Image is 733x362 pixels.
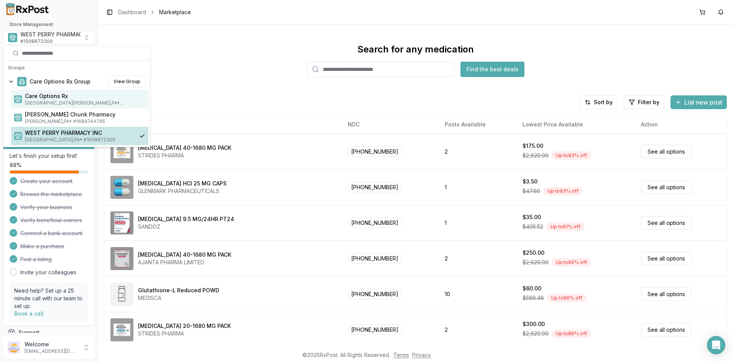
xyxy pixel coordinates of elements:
[20,203,72,211] span: Verify your business
[8,341,20,354] img: User avatar
[20,269,76,276] a: Invite your colleagues
[138,215,234,223] div: [MEDICAL_DATA] 9.5 MG/24HR PT24
[523,213,541,221] div: $35.00
[638,98,659,106] span: Filter by
[118,8,191,16] nav: breadcrumb
[641,323,692,336] a: See all options
[20,177,72,185] span: Create your account
[20,38,53,44] span: # 1508872300
[138,152,231,159] div: STRIDES PHARMA
[439,241,516,276] td: 2
[523,285,541,292] div: $60.00
[523,259,549,266] span: $2,620.90
[552,329,591,338] div: Up to 89 % off
[20,229,82,237] span: Connect a bank account
[104,115,342,134] th: Drug Name
[439,276,516,312] td: 10
[110,283,133,306] img: Glutathione-L Reduced POWD
[393,352,409,358] a: Terms
[624,95,664,109] button: Filter by
[523,152,549,159] span: $2,620.90
[523,178,537,185] div: $3.50
[348,146,402,157] span: [PHONE_NUMBER]
[348,324,402,335] span: [PHONE_NUMBER]
[523,320,545,328] div: $300.00
[138,223,234,231] div: SANDOZ
[641,180,692,194] a: See all options
[20,242,64,250] span: Make a purchase
[547,294,587,302] div: Up to 90 % off
[580,95,618,109] button: Sort by
[138,144,231,152] div: [MEDICAL_DATA] 40-1680 MG PACK
[348,182,402,192] span: [PHONE_NUMBER]
[523,330,549,337] span: $2,620.90
[357,43,474,56] div: Search for any medication
[14,310,44,317] a: Book a call
[30,78,90,85] span: Care Options Rx Group
[138,251,231,259] div: [MEDICAL_DATA] 40-1680 MG PACK
[118,8,146,16] a: Dashboard
[110,247,133,270] img: Omeprazole-Sodium Bicarbonate 40-1680 MG PACK
[110,318,133,341] img: Omeprazole-Sodium Bicarbonate 20-1680 MG PACK
[25,137,133,143] span: [GEOGRAPHIC_DATA] , PA • # 1508872300
[110,211,133,234] img: Rivastigmine 9.5 MG/24HR PT24
[25,118,145,124] span: [PERSON_NAME] , PA • # 1689744765
[10,161,21,169] span: 88 %
[138,330,231,337] div: STRIDES PHARMA
[20,190,82,198] span: Browse the marketplace
[3,21,95,28] h2: Store Management
[684,98,722,107] span: List new post
[523,187,540,195] span: $47.60
[138,180,227,187] div: [MEDICAL_DATA] HCl 25 MG CAPS
[641,252,692,265] a: See all options
[439,205,516,241] td: 1
[25,341,78,348] p: Welcome
[641,145,692,158] a: See all options
[159,8,191,16] span: Marketplace
[348,289,402,299] span: [PHONE_NUMBER]
[110,140,133,163] img: Omeprazole-Sodium Bicarbonate 40-1680 MG PACK
[25,129,133,137] span: WEST PERRY PHARMACY INC
[14,287,84,310] p: Need help? Set up a 25 minute call with our team to set up.
[5,62,148,73] div: Groups
[671,95,727,109] button: List new post
[20,31,97,38] span: WEST PERRY PHARMACY INC
[516,115,635,134] th: Lowest Price Available
[138,322,231,330] div: [MEDICAL_DATA] 20-1680 MG PACK
[3,31,95,44] button: Select a view
[546,223,585,231] div: Up to 91 % off
[108,75,145,88] button: View Group
[25,92,145,100] span: Care Options Rx
[3,3,52,15] img: RxPost Logo
[552,258,591,267] div: Up to 90 % off
[25,111,145,118] span: [PERSON_NAME] Chunk Pharmacy
[439,134,516,169] td: 2
[110,176,133,199] img: Atomoxetine HCl 25 MG CAPS
[641,287,692,301] a: See all options
[552,151,591,160] div: Up to 93 % off
[523,249,544,257] div: $250.00
[342,115,439,134] th: NDC
[671,99,727,107] a: List new post
[3,326,95,339] button: Support
[348,253,402,264] span: [PHONE_NUMBER]
[641,216,692,229] a: See all options
[10,152,88,160] p: Let's finish your setup first!
[348,218,402,228] span: [PHONE_NUMBER]
[138,287,219,294] div: Glutathione-L Reduced POWD
[439,312,516,347] td: 2
[439,115,516,134] th: Posts Available
[707,336,725,354] div: Open Intercom Messenger
[412,352,431,358] a: Privacy
[439,169,516,205] td: 1
[25,100,145,106] span: [GEOGRAPHIC_DATA][PERSON_NAME] , PA • # 1932201860
[20,216,82,224] span: Verify beneficial owners
[138,294,219,302] div: MEDISCA
[138,259,231,266] div: AJANTA PHARMA LIMITED
[25,348,78,354] p: [EMAIL_ADDRESS][DOMAIN_NAME]
[20,256,52,263] span: Post a listing
[523,223,543,231] span: $405.52
[523,142,543,150] div: $175.00
[543,187,583,195] div: Up to 93 % off
[594,98,613,106] span: Sort by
